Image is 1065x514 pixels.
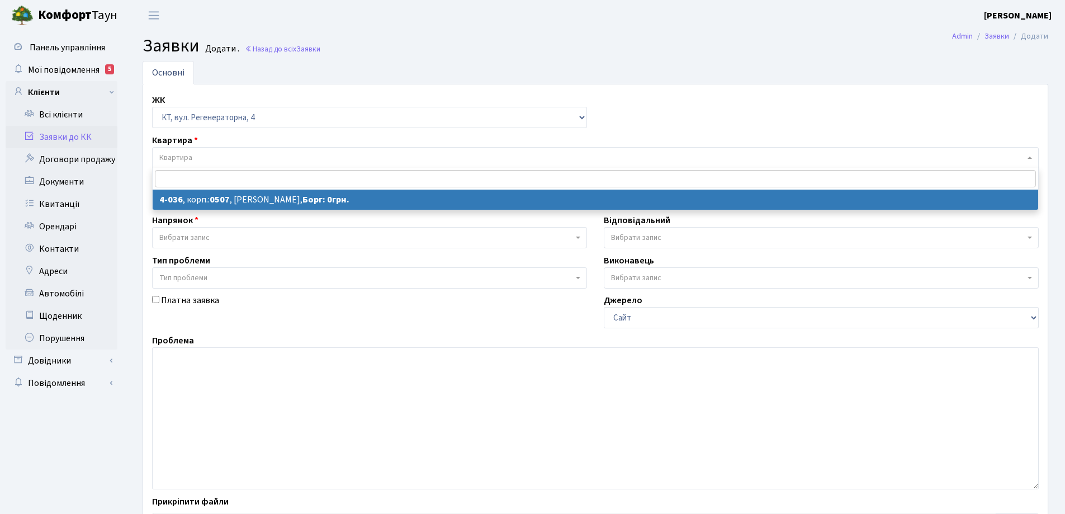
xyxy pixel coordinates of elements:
[105,64,114,74] div: 5
[38,6,92,24] b: Комфорт
[604,254,654,267] label: Виконавець
[611,232,661,243] span: Вибрати запис
[6,103,117,126] a: Всі клієнти
[296,44,320,54] span: Заявки
[984,10,1052,22] b: [PERSON_NAME]
[6,350,117,372] a: Довідники
[6,148,117,171] a: Договори продажу
[30,41,105,54] span: Панель управління
[140,6,168,25] button: Переключити навігацію
[6,59,117,81] a: Мої повідомлення5
[6,282,117,305] a: Автомобілі
[1009,30,1048,43] li: Додати
[6,305,117,327] a: Щоденник
[6,372,117,394] a: Повідомлення
[6,215,117,238] a: Орендарі
[11,4,34,27] img: logo.png
[6,81,117,103] a: Клієнти
[952,30,973,42] a: Admin
[159,272,207,284] span: Тип проблеми
[6,238,117,260] a: Контакти
[152,134,198,147] label: Квартира
[604,214,670,227] label: Відповідальний
[935,25,1065,48] nav: breadcrumb
[159,152,192,163] span: Квартира
[38,6,117,25] span: Таун
[984,30,1009,42] a: Заявки
[161,294,219,307] label: Платна заявка
[6,193,117,215] a: Квитанції
[203,44,239,54] small: Додати .
[159,194,183,206] b: 4-036
[210,194,230,206] b: 0507
[152,334,194,347] label: Проблема
[28,64,100,76] span: Мої повідомлення
[6,171,117,193] a: Документи
[6,36,117,59] a: Панель управління
[611,272,661,284] span: Вибрати запис
[152,214,198,227] label: Напрямок
[245,44,320,54] a: Назад до всіхЗаявки
[6,327,117,350] a: Порушення
[152,495,229,508] label: Прикріпити файли
[302,194,349,206] b: Борг: 0грн.
[143,61,194,84] a: Основні
[6,126,117,148] a: Заявки до КК
[152,254,210,267] label: Тип проблеми
[984,9,1052,22] a: [PERSON_NAME]
[153,190,1038,210] li: , корп.: , [PERSON_NAME],
[6,260,117,282] a: Адреси
[143,33,200,59] span: Заявки
[604,294,642,307] label: Джерело
[152,93,165,107] label: ЖК
[159,232,210,243] span: Вибрати запис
